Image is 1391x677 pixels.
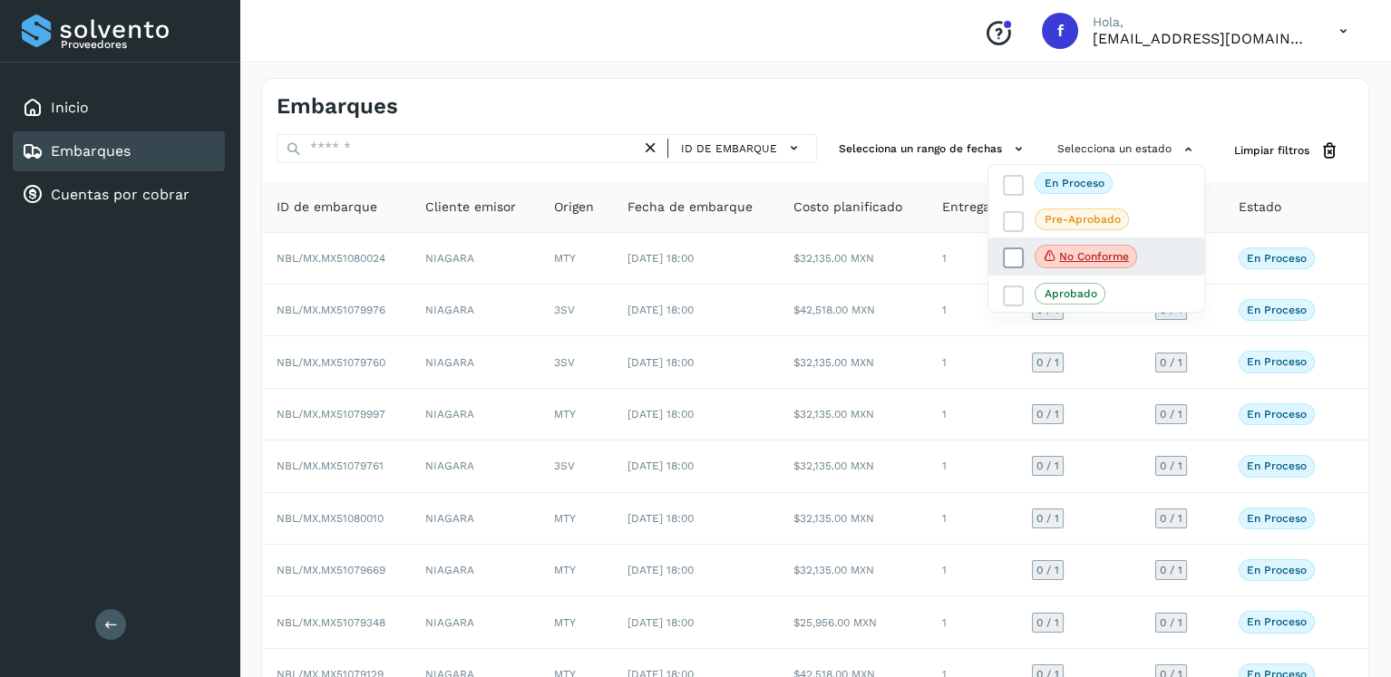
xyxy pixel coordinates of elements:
a: Inicio [51,99,89,116]
p: En proceso [1045,177,1104,189]
p: No conforme [1059,250,1129,263]
div: Inicio [13,88,225,128]
p: Proveedores [61,38,218,51]
a: Embarques [51,142,131,160]
div: Embarques [13,131,225,171]
p: Aprobado [1045,287,1097,300]
p: Pre-Aprobado [1045,213,1121,226]
a: Cuentas por cobrar [51,186,190,203]
div: Cuentas por cobrar [13,175,225,215]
